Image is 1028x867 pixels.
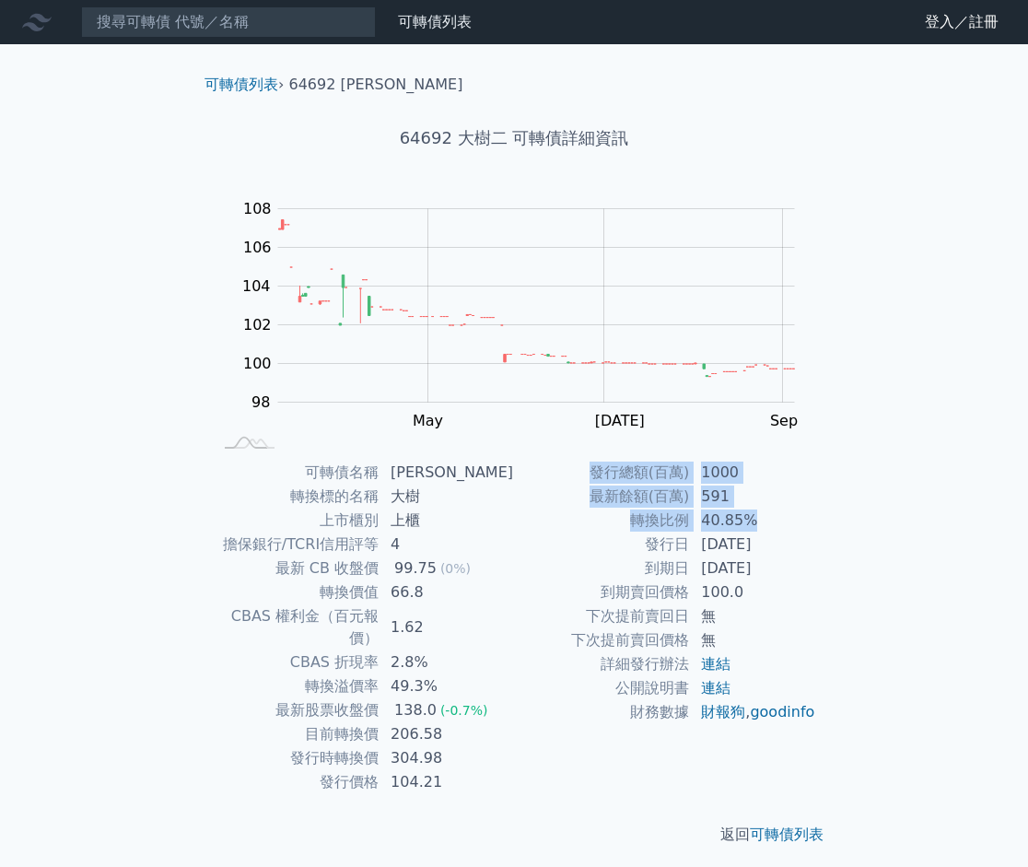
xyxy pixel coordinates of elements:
[212,485,380,509] td: 轉換標的名稱
[514,533,690,557] td: 發行日
[514,676,690,700] td: 公開說明書
[690,485,816,509] td: 591
[212,722,380,746] td: 目前轉換價
[380,770,514,794] td: 104.21
[750,826,824,843] a: 可轉債列表
[81,6,376,38] input: 搜尋可轉債 代號／名稱
[380,485,514,509] td: 大樹
[212,557,380,580] td: 最新 CB 收盤價
[701,679,730,697] a: 連結
[690,533,816,557] td: [DATE]
[243,316,272,334] tspan: 102
[770,412,798,429] tspan: Sep
[380,604,514,650] td: 1.62
[204,74,284,96] li: ›
[212,604,380,650] td: CBAS 權利金（百元報價）
[690,461,816,485] td: 1000
[233,200,823,429] g: Chart
[514,485,690,509] td: 最新餘額(百萬)
[242,277,271,295] tspan: 104
[243,355,272,372] tspan: 100
[440,561,471,576] span: (0%)
[243,239,272,256] tspan: 106
[514,604,690,628] td: 下次提前賣回日
[690,557,816,580] td: [DATE]
[514,628,690,652] td: 下次提前賣回價格
[380,650,514,674] td: 2.8%
[190,824,838,846] p: 返回
[212,674,380,698] td: 轉換溢價率
[212,461,380,485] td: 可轉債名稱
[514,461,690,485] td: 發行總額(百萬)
[391,699,440,721] div: 138.0
[440,703,488,718] span: (-0.7%)
[212,698,380,722] td: 最新股票收盤價
[251,393,270,411] tspan: 98
[690,700,816,724] td: ,
[380,674,514,698] td: 49.3%
[690,628,816,652] td: 無
[212,770,380,794] td: 發行價格
[380,580,514,604] td: 66.8
[514,700,690,724] td: 財務數據
[380,746,514,770] td: 304.98
[690,509,816,533] td: 40.85%
[380,722,514,746] td: 206.58
[243,200,272,217] tspan: 108
[380,533,514,557] td: 4
[514,557,690,580] td: 到期日
[190,125,838,151] h1: 64692 大樹二 可轉債詳細資訊
[289,74,463,96] li: 64692 [PERSON_NAME]
[701,655,730,673] a: 連結
[380,461,514,485] td: [PERSON_NAME]
[380,509,514,533] td: 上櫃
[413,412,443,429] tspan: May
[750,703,814,721] a: goodinfo
[398,13,472,30] a: 可轉債列表
[910,7,1013,37] a: 登入／註冊
[514,652,690,676] td: 詳細發行辦法
[212,650,380,674] td: CBAS 折現率
[701,703,745,721] a: 財報狗
[514,580,690,604] td: 到期賣回價格
[391,557,440,580] div: 99.75
[212,580,380,604] td: 轉換價值
[204,76,278,93] a: 可轉債列表
[212,509,380,533] td: 上市櫃別
[690,580,816,604] td: 100.0
[212,533,380,557] td: 擔保銀行/TCRI信用評等
[212,746,380,770] td: 發行時轉換價
[595,412,645,429] tspan: [DATE]
[936,779,1028,867] div: 聊天小工具
[514,509,690,533] td: 轉換比例
[936,779,1028,867] iframe: Chat Widget
[690,604,816,628] td: 無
